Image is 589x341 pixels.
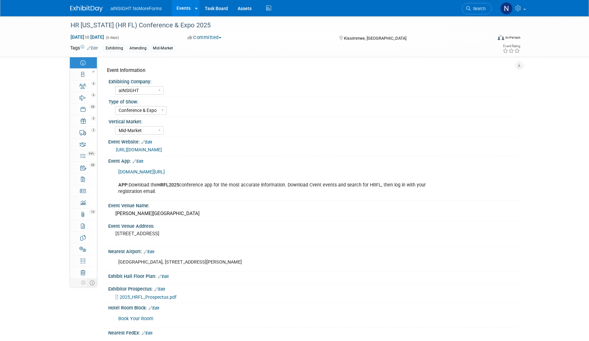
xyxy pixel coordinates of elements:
a: Edit [158,274,169,279]
td: Personalize Event Tab Strip [80,279,87,287]
div: Event Venue Name: [108,201,519,209]
span: 6 [91,93,96,97]
a: 15 [70,209,97,220]
div: Event Website: [108,137,519,145]
div: In-Person [505,35,520,40]
div: Attending [127,45,149,52]
span: Kissimmee, [GEOGRAPHIC_DATA] [344,36,406,41]
div: Type of Show: [109,97,516,105]
div: Event App: [108,156,519,165]
div: Vertical Market: [109,117,516,125]
img: Format-Inperson.png [498,35,504,40]
i: Booth reservation complete [92,70,95,73]
a: Edit [149,306,159,310]
div: Exhibitor Prospectus: [108,284,519,293]
span: 2025_HRFL_Prospectus.pdf [120,294,177,300]
div: Nearest FedEx: [108,328,519,336]
div: Mid-Market [151,45,175,52]
span: to [84,34,90,40]
pre: [STREET_ADDRESS] [115,231,272,237]
div: Hotel Room Block: [108,303,519,311]
a: 2025_HRFL_Prospectus.pdf [115,294,177,300]
span: 2 [91,128,96,132]
span: aINSIGHT NoMoreForms [111,6,162,11]
span: 58 [90,163,96,167]
a: Edit [141,140,152,144]
span: Search [471,6,486,11]
span: 4 [91,82,96,86]
a: 58 [70,162,97,173]
a: Edit [142,331,152,335]
a: [DOMAIN_NAME][URL] [118,169,165,175]
b: APP: [118,182,129,188]
span: [DATE] [DATE] [70,34,104,40]
div: Download the conference app for the most accurate information. Download Cvent events and search f... [114,166,440,198]
a: Book Your Room [118,316,153,321]
span: 94% [87,152,96,156]
a: 3 [70,115,97,127]
a: Search [462,3,492,14]
img: Nichole Brown [500,2,513,15]
div: Event Format [453,34,520,44]
div: [PERSON_NAME][GEOGRAPHIC_DATA] [113,209,514,219]
div: Event Venue Address: [108,221,519,229]
span: 15 [90,210,96,214]
span: (6 days) [105,35,119,40]
a: [URL][DOMAIN_NAME] [116,147,162,152]
a: Edit [87,46,98,50]
a: Edit [154,287,165,292]
a: Edit [144,250,154,254]
img: ExhibitDay [70,6,103,12]
a: Edit [133,159,143,164]
span: 28 [90,105,96,109]
div: Nearest Airport: [108,247,519,255]
div: HR [US_STATE] (HR FL) Conference & Expo 2025 [68,20,482,31]
a: 94% [70,150,97,162]
div: Exhibit Hall Floor Plan: [108,271,519,280]
a: 28 [70,103,97,115]
a: 4 [70,80,97,92]
div: [GEOGRAPHIC_DATA], [STREET_ADDRESS][PERSON_NAME] [114,256,440,269]
td: Toggle Event Tabs [87,279,97,287]
button: Committed [185,34,224,41]
span: 3 [91,116,96,120]
b: HRFL2025 [157,182,179,188]
div: Exhibiting [104,45,125,52]
a: 6 [70,92,97,103]
td: Tags [70,45,98,52]
div: Event Rating [503,45,520,48]
a: 2 [70,127,97,138]
div: Event Information [107,67,514,74]
div: Exhibiting Company: [109,77,516,85]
